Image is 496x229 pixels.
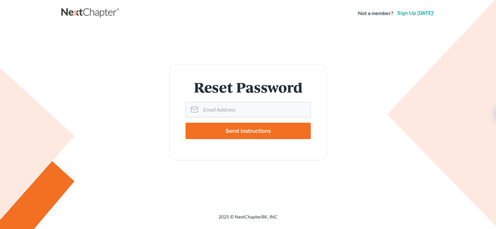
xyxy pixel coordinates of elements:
a: Sign up [DATE]! [396,10,435,16]
div: 2025 © NextChapterBK, INC [61,214,435,225]
h1: Reset Password [186,80,311,94]
input: Email Address [201,102,310,117]
input: Send Instructions [186,123,311,139]
strong: Not a member? [358,10,393,17]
